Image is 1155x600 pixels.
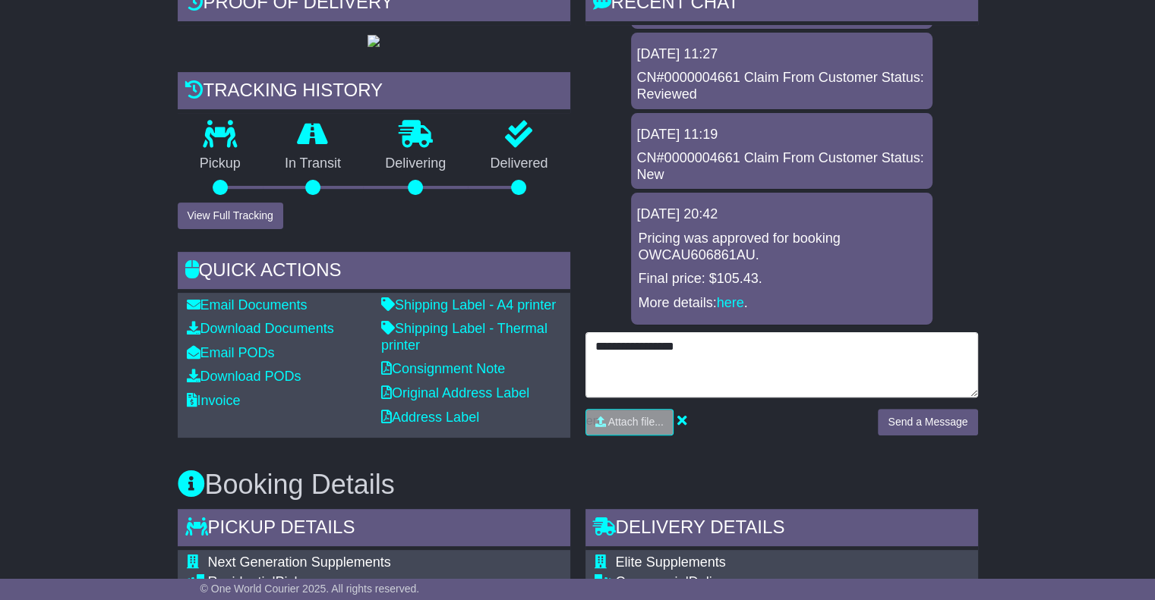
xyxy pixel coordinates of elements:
a: Download PODs [187,369,301,384]
p: Pickup [178,155,263,172]
div: Pickup [208,574,456,591]
div: [DATE] 11:27 [637,46,926,63]
div: CN#0000004661 Claim From Customer Status: New [637,150,926,183]
a: Address Label [381,410,479,425]
a: Email PODs [187,345,275,360]
a: Consignment Note [381,361,505,376]
span: Residential [208,574,276,589]
span: Elite Supplements [616,554,726,570]
span: © One World Courier 2025. All rights reserved. [200,583,420,595]
p: In Transit [263,155,363,172]
a: Original Address Label [381,385,529,401]
p: Pricing was approved for booking OWCAU606861AU. [639,231,925,263]
a: Invoice [187,393,241,408]
a: Download Documents [187,321,334,336]
div: Quick Actions [178,252,570,293]
p: More details: . [639,295,925,312]
p: Delivering [363,155,468,172]
button: View Full Tracking [178,203,283,229]
a: Email Documents [187,297,308,313]
span: Commercial [616,574,689,589]
a: Shipping Label - A4 printer [381,297,556,313]
img: GetPodImage [368,35,380,47]
div: Delivery Details [585,509,978,550]
a: Shipping Label - Thermal printer [381,321,548,353]
a: here [717,295,744,310]
div: [DATE] 11:19 [637,127,926,143]
button: Send a Message [878,409,977,435]
p: Final price: $105.43. [639,271,925,287]
div: CN#0000004661 Claim From Customer Status: Reviewed [637,70,926,102]
div: Delivery [616,574,924,591]
span: Next Generation Supplements [208,554,391,570]
h3: Booking Details [178,470,978,500]
div: Pickup Details [178,509,570,550]
div: [DATE] 20:42 [637,206,926,223]
div: Tracking history [178,72,570,113]
p: Delivered [468,155,570,172]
